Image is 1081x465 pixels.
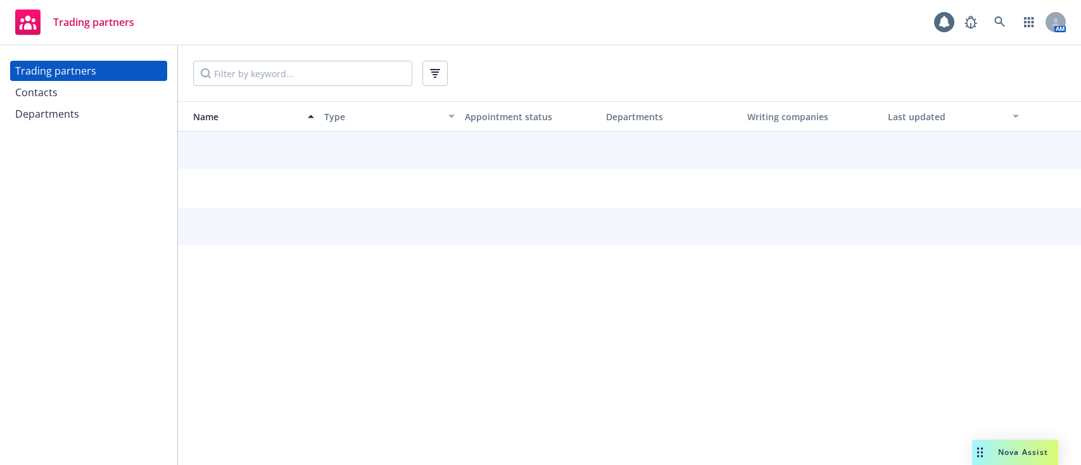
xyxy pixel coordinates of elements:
[958,9,983,35] a: Report a Bug
[15,82,58,102] div: Contacts
[883,101,1024,132] button: Last updated
[15,61,96,81] div: Trading partners
[987,9,1013,35] a: Search
[193,61,412,86] input: Filter by keyword...
[10,4,139,40] a: Trading partners
[10,61,167,81] a: Trading partners
[460,101,601,132] button: Appointment status
[742,101,883,132] button: Writing companies
[319,101,460,132] button: Type
[972,440,988,465] div: Drag to move
[465,110,596,123] div: Appointment status
[606,110,737,123] div: Departments
[972,440,1058,465] button: Nova Assist
[747,110,878,123] div: Writing companies
[53,17,134,27] span: Trading partners
[183,110,300,123] div: Name
[888,110,1005,123] div: Last updated
[998,447,1048,457] span: Nova Assist
[10,82,167,102] a: Contacts
[601,101,742,132] button: Departments
[324,110,441,123] div: Type
[15,104,79,124] div: Departments
[1016,9,1042,35] a: Switch app
[10,104,167,124] a: Departments
[178,101,319,132] button: Name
